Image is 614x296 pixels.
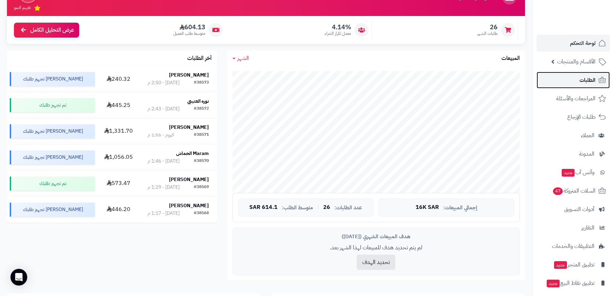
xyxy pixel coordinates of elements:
[194,79,209,86] div: #38573
[562,169,575,177] span: جديد
[537,256,610,273] a: تطبيق المتجرجديد
[501,55,520,62] h3: المبيعات
[169,124,209,131] strong: [PERSON_NAME]
[10,72,95,86] div: [PERSON_NAME] تجهيز طلبك
[556,94,596,103] span: المراجعات والأسئلة
[169,202,209,209] strong: [PERSON_NAME]
[233,54,249,62] a: الشهر
[250,204,278,211] span: 614.1 SAR
[564,204,594,214] span: أدوات التسويق
[537,275,610,291] a: تطبيق نقاط البيعجديد
[477,23,498,31] span: 26
[325,31,351,37] span: معدل تكرار الشراء
[194,132,209,139] div: #38571
[335,205,362,211] span: عدد الطلبات:
[546,278,594,288] span: تطبيق نقاط البيع
[537,238,610,255] a: التطبيقات والخدمات
[553,187,563,195] span: 47
[173,23,205,31] span: 604.13
[147,106,180,112] div: [DATE] - 2:43 م
[237,54,249,62] span: الشهر
[537,109,610,125] a: طلبات الإرجاع
[282,205,313,211] span: متوسط الطلب:
[318,205,319,210] span: |
[238,244,514,252] p: لم يتم تحديد هدف للمبيعات لهذا الشهر بعد.
[552,241,594,251] span: التطبيقات والخدمات
[570,38,596,48] span: لوحة التحكم
[10,177,95,190] div: تم تجهيز طلبك
[10,269,27,286] div: Open Intercom Messenger
[147,158,180,165] div: [DATE] - 1:46 م
[10,150,95,164] div: [PERSON_NAME] تجهيز طلبك
[579,75,596,85] span: الطلبات
[579,149,594,159] span: المدونة
[537,35,610,52] a: لوحة التحكم
[537,201,610,218] a: أدوات التسويق
[443,205,477,211] span: إجمالي المبيعات:
[553,260,594,270] span: تطبيق المتجر
[187,98,209,105] strong: نوره العتيبي
[194,106,209,112] div: #38572
[147,132,174,139] div: اليوم - 1:55 م
[147,79,180,86] div: [DATE] - 2:50 م
[537,164,610,181] a: وآتس آبجديد
[561,168,594,177] span: وآتس آب
[537,219,610,236] a: التقارير
[325,23,351,31] span: 4.14%
[147,210,180,217] div: [DATE] - 1:17 م
[187,55,212,62] h3: آخر الطلبات
[98,118,139,144] td: 1,331.70
[14,23,79,38] a: عرض التحليل الكامل
[477,31,498,37] span: طلبات الشهر
[98,171,139,196] td: 573.47
[98,92,139,118] td: 445.25
[98,197,139,223] td: 446.20
[169,176,209,183] strong: [PERSON_NAME]
[194,210,209,217] div: #38568
[169,71,209,79] strong: [PERSON_NAME]
[194,158,209,165] div: #38570
[416,204,439,211] span: 16K SAR
[552,186,596,196] span: السلات المتروكة
[238,233,514,240] div: هدف المبيعات الشهري ([DATE])
[547,280,560,287] span: جديد
[98,145,139,170] td: 1,056.05
[173,31,205,37] span: متوسط طلب العميل
[581,131,594,140] span: العملاء
[324,204,331,211] span: 26
[194,184,209,191] div: #38569
[176,150,209,157] strong: Maram الخماش
[98,66,139,92] td: 240.32
[30,26,74,34] span: عرض التحليل الكامل
[357,255,395,270] button: تحديد الهدف
[14,5,31,11] span: تقييم النمو
[10,124,95,138] div: [PERSON_NAME] تجهيز طلبك
[147,184,180,191] div: [DATE] - 1:29 م
[554,261,567,269] span: جديد
[10,203,95,217] div: [PERSON_NAME] تجهيز طلبك
[537,127,610,144] a: العملاء
[537,146,610,162] a: المدونة
[537,72,610,88] a: الطلبات
[567,112,596,122] span: طلبات الإرجاع
[537,90,610,107] a: المراجعات والأسئلة
[10,98,95,112] div: تم تجهيز طلبك
[537,182,610,199] a: السلات المتروكة47
[581,223,594,233] span: التقارير
[557,57,596,67] span: الأقسام والمنتجات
